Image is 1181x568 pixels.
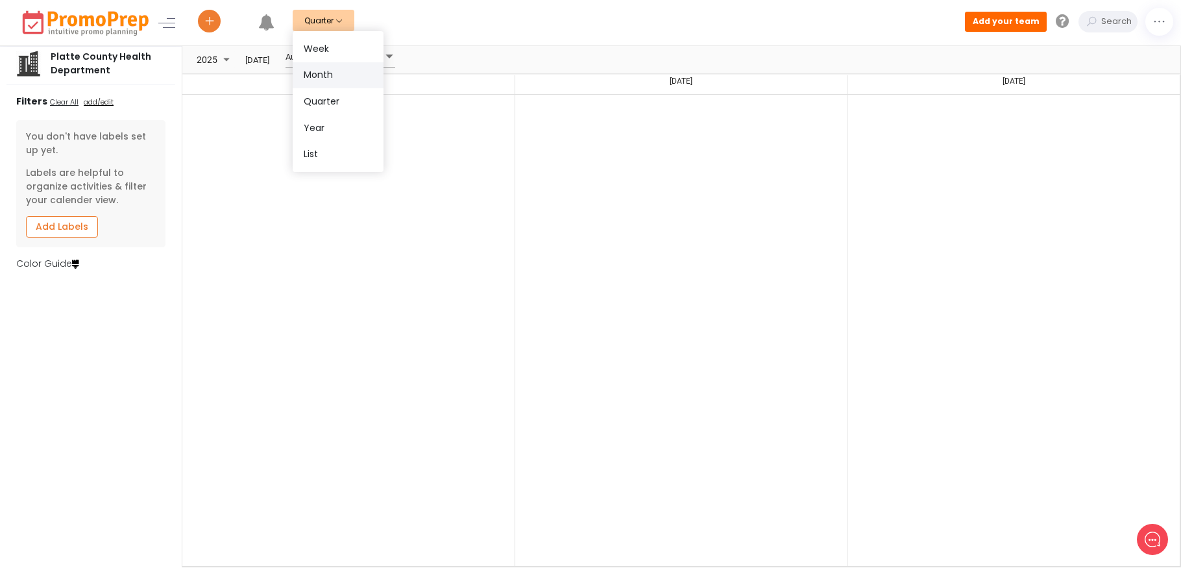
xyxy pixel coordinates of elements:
button: Today [243,52,272,68]
a: Color Guide [16,257,79,270]
a: Week [293,36,384,62]
span: [DATE] [670,77,692,86]
span: We run on Gist [108,454,164,462]
table: Timeline Year of August 12, 2025 [182,95,1180,567]
div: Quarter [293,31,384,172]
strong: Filters [16,95,47,108]
h2: What can we do to help? [19,86,240,107]
a: add/edit [81,97,116,110]
iframe: gist-messenger-bubble-iframe [1137,524,1168,555]
div: Scheduler [182,46,1180,73]
input: Search [1098,11,1138,32]
button: New conversation [20,130,239,156]
button: Add your team [965,12,1047,31]
a: List [293,141,384,167]
ejs-schedule: Timeline Year of August 12, 2025 [182,45,1181,567]
div: Platte County Health Department [42,50,166,77]
a: Add Labels [26,216,98,238]
button: Quarter [293,10,354,31]
a: Quarter [293,88,384,115]
img: company.png [16,51,42,77]
span: [DATE] [244,52,271,68]
td: Monday, September 1, 2025 at 12:00:00 AM GMT-05:00 Ends At Wednesday, October 1, 2025 at 12:00:00... [515,95,848,567]
u: add/edit [84,97,114,107]
strong: Add your team [973,16,1040,27]
div: dropdownlist [286,47,395,68]
span: 2025 [195,52,219,68]
a: Month [293,62,384,89]
a: Year [293,115,384,142]
h1: Hello [PERSON_NAME]! [19,63,240,84]
td: Wednesday, October 1, 2025 at 12:00:00 AM GMT-05:00 Ends At Saturday, November 1, 2025 at 12:00:0... [847,95,1180,567]
span: [DATE] [1003,77,1025,86]
p: You don't have labels set up yet. [26,130,156,157]
td: Friday, August 1, 2025 at 12:00:00 AM GMT-05:00 Ends At Monday, September 1, 2025 at 12:00:00 AM ... [182,95,515,567]
button: 2025 [195,51,236,68]
span: New conversation [84,138,156,149]
p: Labels are helpful to organize activities & filter your calender view. [26,166,156,207]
